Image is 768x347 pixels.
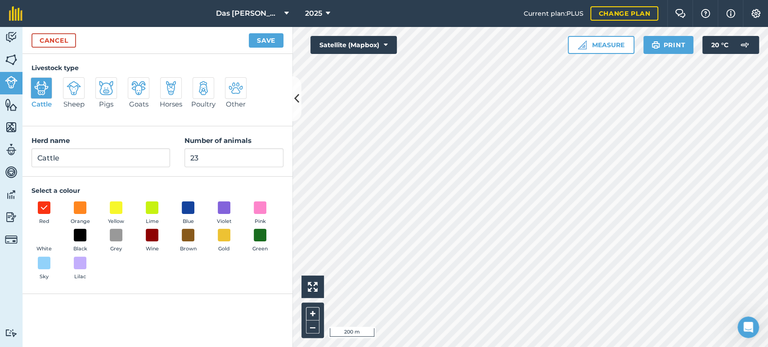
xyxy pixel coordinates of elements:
img: svg+xml;base64,PD94bWwgdmVyc2lvbj0iMS4wIiBlbmNvZGluZz0idXRmLTgiPz4KPCEtLSBHZW5lcmF0b3I6IEFkb2JlIE... [5,143,18,156]
button: Lime [139,201,165,226]
img: Two speech bubbles overlapping with the left bubble in the forefront [675,9,686,18]
button: Sky [31,257,57,281]
img: svg+xml;base64,PD94bWwgdmVyc2lvbj0iMS4wIiBlbmNvZGluZz0idXRmLTgiPz4KPCEtLSBHZW5lcmF0b3I6IEFkb2JlIE... [131,81,146,95]
button: Orange [67,201,93,226]
iframe: To enrich screen reader interactions, please activate Accessibility in Grammarly extension settings [737,316,759,338]
img: svg+xml;base64,PD94bWwgdmVyc2lvbj0iMS4wIiBlbmNvZGluZz0idXRmLTgiPz4KPCEtLSBHZW5lcmF0b3I6IEFkb2JlIE... [229,81,243,95]
span: Orange [71,218,90,226]
button: Green [247,229,273,253]
img: svg+xml;base64,PD94bWwgdmVyc2lvbj0iMS4wIiBlbmNvZGluZz0idXRmLTgiPz4KPCEtLSBHZW5lcmF0b3I6IEFkb2JlIE... [5,210,18,224]
img: svg+xml;base64,PHN2ZyB4bWxucz0iaHR0cDovL3d3dy53My5vcmcvMjAwMC9zdmciIHdpZHRoPSI1NiIgaGVpZ2h0PSI2MC... [5,120,18,134]
button: Gold [211,229,237,253]
button: Black [67,229,93,253]
span: White [36,245,52,253]
span: Poultry [191,99,216,110]
a: Cancel [31,33,76,48]
img: Ruler icon [578,40,587,49]
p: Active 30m ago [44,11,90,20]
strong: Select a colour [31,187,80,195]
img: Profile image for Daisy [26,5,40,19]
button: Upload attachment [43,278,50,285]
span: Black [73,245,87,253]
span: Pink [255,218,266,226]
span: Other [226,99,246,110]
img: A cog icon [750,9,761,18]
button: Red [31,201,57,226]
button: Measure [568,36,634,54]
span: Horses [160,99,182,110]
img: svg+xml;base64,PHN2ZyB4bWxucz0iaHR0cDovL3d3dy53My5vcmcvMjAwMC9zdmciIHdpZHRoPSIxNyIgaGVpZ2h0PSIxNy... [726,8,735,19]
button: Send a message… [154,275,169,289]
textarea: Message… [8,259,172,275]
img: svg+xml;base64,PD94bWwgdmVyc2lvbj0iMS4wIiBlbmNvZGluZz0idXRmLTgiPz4KPCEtLSBHZW5lcmF0b3I6IEFkb2JlIE... [5,165,18,179]
button: White [31,229,57,253]
button: Grey [103,229,129,253]
button: Pink [247,201,273,226]
img: svg+xml;base64,PD94bWwgdmVyc2lvbj0iMS4wIiBlbmNvZGluZz0idXRmLTgiPz4KPCEtLSBHZW5lcmF0b3I6IEFkb2JlIE... [5,188,18,201]
span: Violet [217,218,232,226]
span: Brown [180,245,197,253]
span: Red [39,218,49,226]
img: svg+xml;base64,PHN2ZyB4bWxucz0iaHR0cDovL3d3dy53My5vcmcvMjAwMC9zdmciIHdpZHRoPSIxOSIgaGVpZ2h0PSIyNC... [651,40,660,50]
button: go back [6,4,23,21]
img: svg+xml;base64,PD94bWwgdmVyc2lvbj0iMS4wIiBlbmNvZGluZz0idXRmLTgiPz4KPCEtLSBHZW5lcmF0b3I6IEFkb2JlIE... [99,81,113,95]
img: svg+xml;base64,PHN2ZyB4bWxucz0iaHR0cDovL3d3dy53My5vcmcvMjAwMC9zdmciIHdpZHRoPSIxOCIgaGVpZ2h0PSIyNC... [40,202,48,213]
img: A question mark icon [700,9,711,18]
button: Print [643,36,694,54]
img: svg+xml;base64,PD94bWwgdmVyc2lvbj0iMS4wIiBlbmNvZGluZz0idXRmLTgiPz4KPCEtLSBHZW5lcmF0b3I6IEFkb2JlIE... [736,36,754,54]
strong: Herd name [31,136,70,145]
img: svg+xml;base64,PD94bWwgdmVyc2lvbj0iMS4wIiBlbmNvZGluZz0idXRmLTgiPz4KPCEtLSBHZW5lcmF0b3I6IEFkb2JlIE... [196,81,211,95]
img: svg+xml;base64,PD94bWwgdmVyc2lvbj0iMS4wIiBlbmNvZGluZz0idXRmLTgiPz4KPCEtLSBHZW5lcmF0b3I6IEFkb2JlIE... [5,31,18,44]
span: 20 ° C [711,36,728,54]
button: Emoji picker [14,278,21,285]
span: Blue [183,218,194,226]
span: Grey [110,245,122,253]
span: Lilac [74,273,86,281]
img: svg+xml;base64,PHN2ZyB4bWxucz0iaHR0cDovL3d3dy53My5vcmcvMjAwMC9zdmciIHdpZHRoPSI1NiIgaGVpZ2h0PSI2MC... [5,53,18,67]
span: Gold [218,245,230,253]
img: svg+xml;base64,PD94bWwgdmVyc2lvbj0iMS4wIiBlbmNvZGluZz0idXRmLTgiPz4KPCEtLSBHZW5lcmF0b3I6IEFkb2JlIE... [5,233,18,246]
button: Start recording [57,278,64,285]
img: svg+xml;base64,PHN2ZyB4bWxucz0iaHR0cDovL3d3dy53My5vcmcvMjAwMC9zdmciIHdpZHRoPSI1NiIgaGVpZ2h0PSI2MC... [5,98,18,111]
h1: Daisy [44,4,63,11]
button: – [306,320,319,334]
h4: Livestock type [31,63,283,73]
img: svg+xml;base64,PD94bWwgdmVyc2lvbj0iMS4wIiBlbmNvZGluZz0idXRmLTgiPz4KPCEtLSBHZW5lcmF0b3I6IEFkb2JlIE... [164,81,178,95]
span: Sheep [63,99,85,110]
button: Yellow [103,201,129,226]
span: 2025 [305,8,322,19]
button: Wine [139,229,165,253]
button: Save [249,33,283,48]
img: svg+xml;base64,PD94bWwgdmVyc2lvbj0iMS4wIiBlbmNvZGluZz0idXRmLTgiPz4KPCEtLSBHZW5lcmF0b3I6IEFkb2JlIE... [67,81,81,95]
strong: Number of animals [184,136,252,145]
div: Close [158,4,174,20]
span: Pigs [99,99,113,110]
button: 20 °C [702,36,759,54]
span: Das [PERSON_NAME] [216,8,281,19]
span: Green [252,245,268,253]
img: svg+xml;base64,PD94bWwgdmVyc2lvbj0iMS4wIiBlbmNvZGluZz0idXRmLTgiPz4KPCEtLSBHZW5lcmF0b3I6IEFkb2JlIE... [34,81,49,95]
span: Wine [146,245,159,253]
img: svg+xml;base64,PD94bWwgdmVyc2lvbj0iMS4wIiBlbmNvZGluZz0idXRmLTgiPz4KPCEtLSBHZW5lcmF0b3I6IEFkb2JlIE... [5,76,18,89]
button: Lilac [67,257,93,281]
a: Change plan [590,6,658,21]
img: svg+xml;base64,PD94bWwgdmVyc2lvbj0iMS4wIiBlbmNvZGluZz0idXRmLTgiPz4KPCEtLSBHZW5lcmF0b3I6IEFkb2JlIE... [5,329,18,337]
button: Satellite (Mapbox) [310,36,397,54]
button: + [306,307,319,320]
span: Yellow [108,218,124,226]
button: Gif picker [28,278,36,285]
img: fieldmargin Logo [9,6,22,21]
button: Brown [175,229,201,253]
button: Violet [211,201,237,226]
button: Blue [175,201,201,226]
span: Goats [129,99,148,110]
button: Home [141,4,158,21]
span: Sky [40,273,49,281]
span: Current plan : PLUS [523,9,583,18]
span: Cattle [31,99,52,110]
img: Four arrows, one pointing top left, one top right, one bottom right and the last bottom left [308,282,318,292]
div: Daisy • 2h ago [14,252,55,257]
span: Lime [146,218,159,226]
